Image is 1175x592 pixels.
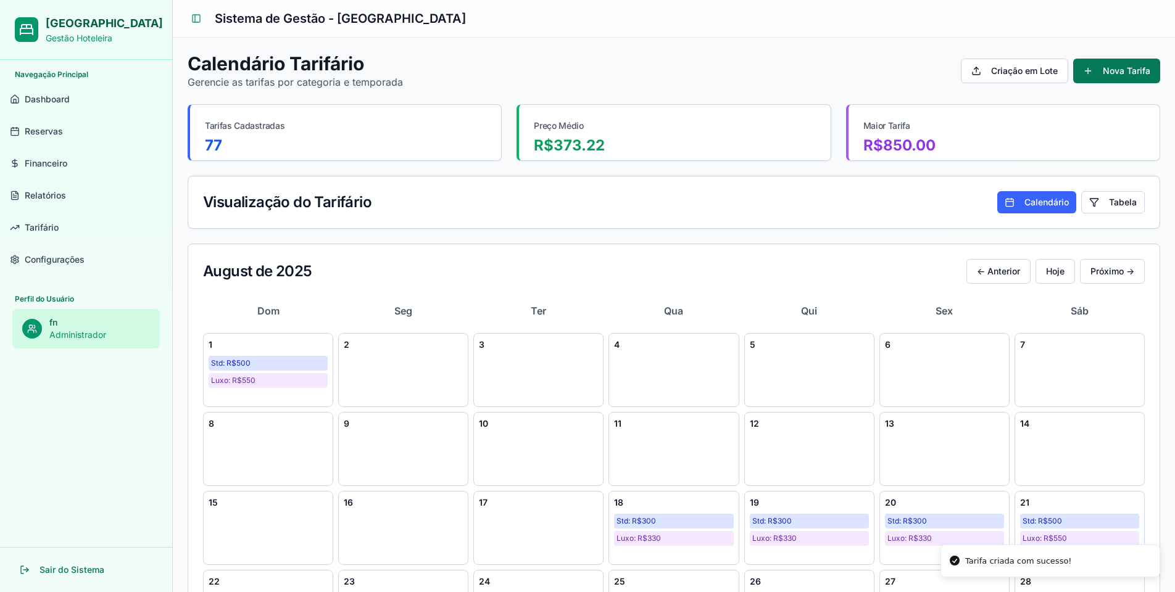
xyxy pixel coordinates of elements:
button: Sair do Sistema [10,557,162,582]
h2: [GEOGRAPHIC_DATA] [46,15,157,32]
div: 3 [479,339,598,351]
div: 13 [885,417,1004,430]
div: Seg [338,298,468,323]
button: Tabela [1081,191,1145,213]
div: 17 [479,496,598,509]
div: 9 [344,417,463,430]
div: 27 [885,575,1004,588]
div: Preço Médio [534,120,815,132]
a: Financeiro [5,149,167,178]
a: Dashboard [5,84,167,114]
a: Relatórios [5,181,167,210]
button: Criação em Lote [961,59,1068,83]
div: Luxo: R$ 330 [885,531,1004,546]
div: 7 [1020,339,1139,351]
span: Relatórios [25,189,66,202]
a: Reservas [5,117,167,146]
div: Luxo: R$ 550 [209,373,328,388]
div: Sáb [1015,298,1145,323]
div: Luxo: R$ 330 [750,531,869,546]
button: ← Anterior [966,259,1031,284]
div: August de 2025 [203,264,312,279]
div: 2 [344,339,463,351]
div: Sex [879,298,1010,323]
button: Hoje [1036,259,1075,284]
div: 77 [205,136,486,155]
div: 8 [209,417,328,430]
div: 16 [344,496,463,509]
div: Ter [473,298,604,323]
div: 11 [614,417,733,430]
p: Administrador [49,329,150,341]
h1: Calendário Tarifário [188,52,403,75]
div: 25 [614,575,733,588]
span: Tarifário [25,221,59,234]
div: Std: R$ 500 [209,356,328,371]
p: Gestão Hoteleira [46,32,157,44]
button: Próximo → [1080,259,1145,284]
div: 10 [479,417,598,430]
div: Std: R$ 300 [885,514,1004,528]
div: 28 [1020,575,1139,588]
div: Std: R$ 300 [750,514,869,528]
h1: Sistema de Gestão - [GEOGRAPHIC_DATA] [215,10,1160,27]
div: Tarifa criada com sucesso! [965,555,1072,567]
span: Dashboard [25,93,70,105]
div: Perfil do Usuário [5,289,167,309]
div: Std: R$ 300 [614,514,733,528]
span: Reservas [25,125,63,138]
div: Tarifas Cadastradas [205,120,486,132]
div: 21 [1020,496,1139,509]
div: 6 [885,339,1004,351]
button: Nova Tarifa [1073,59,1160,83]
div: 19 [750,496,869,509]
div: 15 [209,496,328,509]
div: Luxo: R$ 330 [614,531,733,546]
a: Tarifário [5,213,167,242]
div: 5 [750,339,869,351]
div: R$ 850.00 [863,136,1145,155]
div: 22 [209,575,328,588]
span: Configurações [25,253,85,266]
div: Maior Tarifa [863,120,1145,132]
div: 23 [344,575,463,588]
div: Navegação Principal [5,65,167,84]
div: Dom [203,298,333,323]
button: Calendário [997,191,1076,213]
div: 12 [750,417,869,430]
p: fn [49,316,150,329]
div: 26 [750,575,869,588]
div: 24 [479,575,598,588]
div: 14 [1020,417,1139,430]
div: R$ 373.22 [534,136,815,155]
a: Configurações [5,245,167,274]
span: Financeiro [25,157,67,170]
div: 20 [885,496,1004,509]
div: Std: R$ 500 [1020,514,1139,528]
div: Luxo: R$ 550 [1020,531,1139,546]
div: 1 [209,339,328,351]
p: Gerencie as tarifas por categoria e temporada [188,75,403,89]
div: 18 [614,496,733,509]
div: 4 [614,339,733,351]
div: Qui [744,298,874,323]
div: Visualização do Tarifário [203,195,372,210]
div: Qua [608,298,739,323]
